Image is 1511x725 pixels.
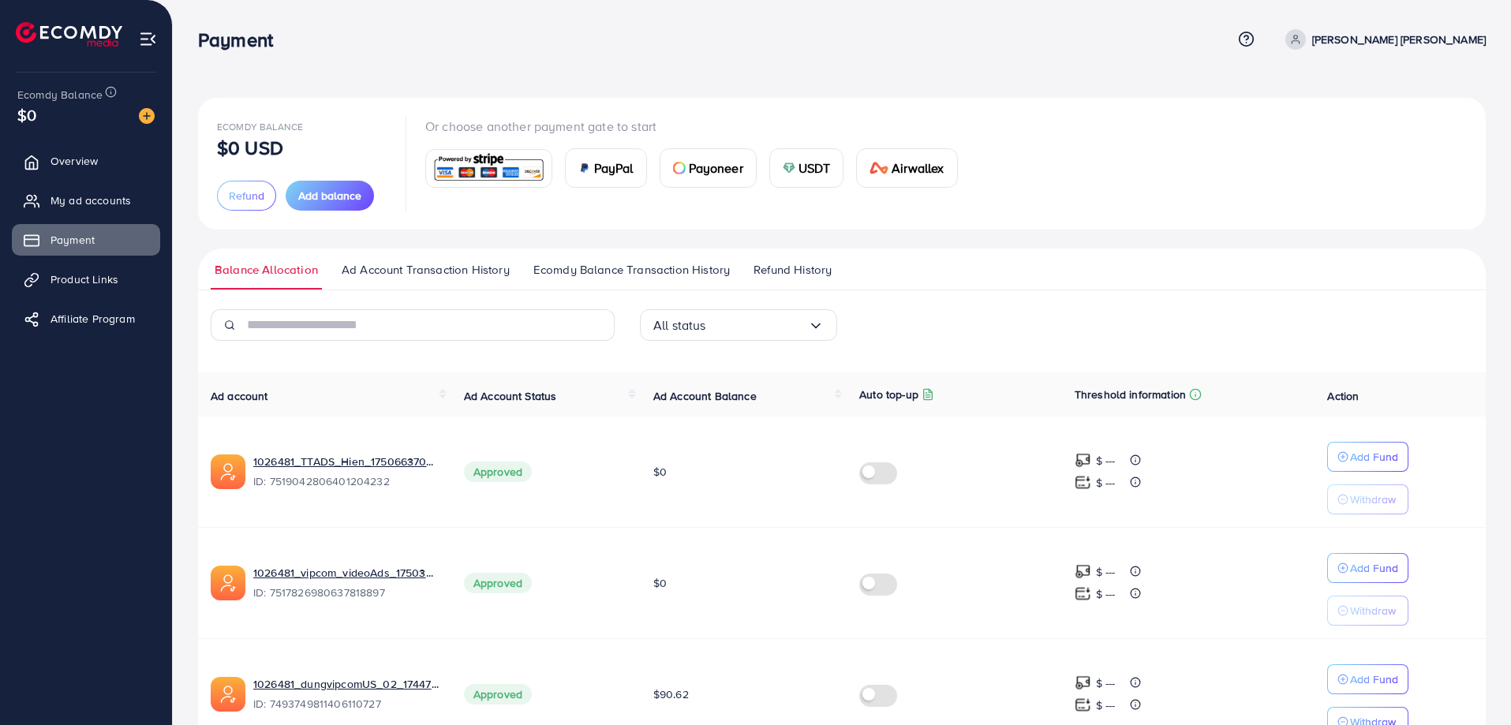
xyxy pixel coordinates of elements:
[139,30,157,48] img: menu
[425,117,971,136] p: Or choose another payment gate to start
[1327,388,1359,404] span: Action
[1075,585,1091,602] img: top-up amount
[431,151,547,185] img: card
[253,565,439,581] a: 1026481_vipcom_videoAds_1750380509111
[217,181,276,211] button: Refund
[12,145,160,177] a: Overview
[1075,452,1091,469] img: top-up amount
[1075,563,1091,580] img: top-up amount
[640,309,837,341] div: Search for option
[286,181,374,211] button: Add balance
[783,162,795,174] img: card
[653,313,706,338] span: All status
[594,159,634,178] span: PayPal
[1350,490,1396,509] p: Withdraw
[253,676,439,712] div: <span class='underline'>1026481_dungvipcomUS_02_1744774713900</span></br>7493749811406110727
[1096,473,1116,492] p: $ ---
[464,388,557,404] span: Ad Account Status
[1327,484,1408,514] button: Withdraw
[1075,697,1091,713] img: top-up amount
[211,388,268,404] span: Ad account
[1327,442,1408,472] button: Add Fund
[217,138,283,157] p: $0 USD
[660,148,757,188] a: cardPayoneer
[1312,30,1486,49] p: [PERSON_NAME] [PERSON_NAME]
[211,454,245,489] img: ic-ads-acc.e4c84228.svg
[253,585,439,600] span: ID: 7517826980637818897
[1096,696,1116,715] p: $ ---
[1096,562,1116,581] p: $ ---
[464,462,532,482] span: Approved
[215,261,318,278] span: Balance Allocation
[253,473,439,489] span: ID: 7519042806401204232
[870,162,888,174] img: card
[1096,585,1116,604] p: $ ---
[653,388,757,404] span: Ad Account Balance
[1327,553,1408,583] button: Add Fund
[425,149,552,188] a: card
[1350,601,1396,620] p: Withdraw
[229,188,264,204] span: Refund
[253,454,439,469] a: 1026481_TTADS_Hien_1750663705167
[17,103,36,126] span: $0
[16,22,122,47] img: logo
[464,573,532,593] span: Approved
[653,575,667,591] span: $0
[1327,664,1408,694] button: Add Fund
[253,696,439,712] span: ID: 7493749811406110727
[653,464,667,480] span: $0
[706,313,808,338] input: Search for option
[12,185,160,216] a: My ad accounts
[1350,559,1398,577] p: Add Fund
[856,148,957,188] a: cardAirwallex
[298,188,361,204] span: Add balance
[892,159,944,178] span: Airwallex
[253,565,439,601] div: <span class='underline'>1026481_vipcom_videoAds_1750380509111</span></br>7517826980637818897
[253,676,439,692] a: 1026481_dungvipcomUS_02_1744774713900
[1075,385,1186,404] p: Threshold information
[1327,596,1408,626] button: Withdraw
[12,224,160,256] a: Payment
[565,148,647,188] a: cardPayPal
[198,28,286,51] h3: Payment
[50,192,131,208] span: My ad accounts
[17,87,103,103] span: Ecomdy Balance
[1096,451,1116,470] p: $ ---
[689,159,743,178] span: Payoneer
[578,162,591,174] img: card
[342,261,510,278] span: Ad Account Transaction History
[464,684,532,704] span: Approved
[12,263,160,295] a: Product Links
[1096,674,1116,693] p: $ ---
[1350,670,1398,689] p: Add Fund
[50,232,95,248] span: Payment
[139,108,155,124] img: image
[1279,29,1486,50] a: [PERSON_NAME] [PERSON_NAME]
[211,566,245,600] img: ic-ads-acc.e4c84228.svg
[12,303,160,334] a: Affiliate Program
[1075,675,1091,691] img: top-up amount
[211,677,245,712] img: ic-ads-acc.e4c84228.svg
[1350,447,1398,466] p: Add Fund
[673,162,686,174] img: card
[533,261,730,278] span: Ecomdy Balance Transaction History
[1444,654,1499,713] iframe: Chat
[799,159,831,178] span: USDT
[50,153,98,169] span: Overview
[754,261,832,278] span: Refund History
[859,385,918,404] p: Auto top-up
[50,271,118,287] span: Product Links
[653,686,689,702] span: $90.62
[769,148,844,188] a: cardUSDT
[217,120,303,133] span: Ecomdy Balance
[50,311,135,327] span: Affiliate Program
[1075,474,1091,491] img: top-up amount
[253,454,439,490] div: <span class='underline'>1026481_TTADS_Hien_1750663705167</span></br>7519042806401204232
